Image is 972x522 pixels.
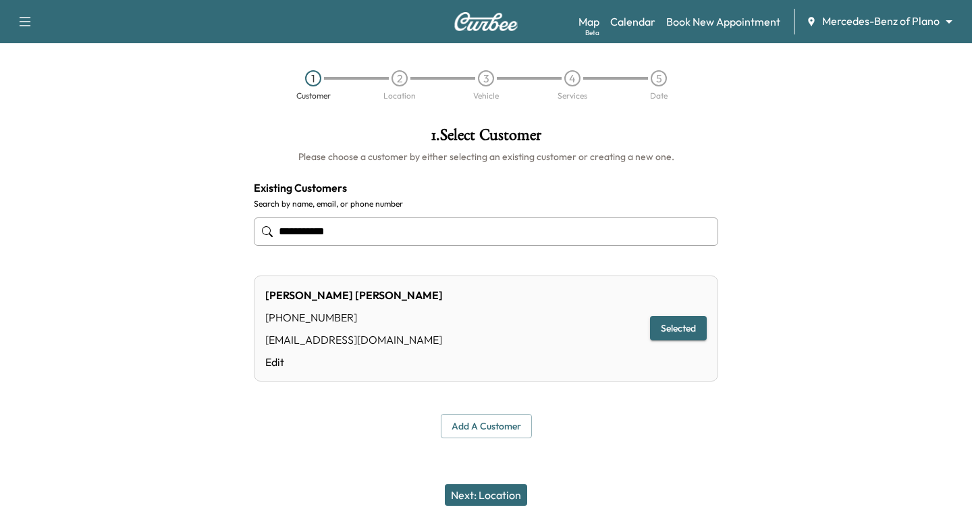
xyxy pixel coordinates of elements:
[441,414,532,439] button: Add a customer
[254,180,718,196] h4: Existing Customers
[265,354,443,370] a: Edit
[445,484,527,506] button: Next: Location
[478,70,494,86] div: 3
[383,92,416,100] div: Location
[254,199,718,209] label: Search by name, email, or phone number
[391,70,408,86] div: 2
[610,14,655,30] a: Calendar
[254,127,718,150] h1: 1 . Select Customer
[296,92,331,100] div: Customer
[265,332,443,348] div: [EMAIL_ADDRESS][DOMAIN_NAME]
[650,92,668,100] div: Date
[578,14,599,30] a: MapBeta
[585,28,599,38] div: Beta
[651,70,667,86] div: 5
[254,150,718,163] h6: Please choose a customer by either selecting an existing customer or creating a new one.
[564,70,580,86] div: 4
[305,70,321,86] div: 1
[558,92,587,100] div: Services
[650,316,707,341] button: Selected
[454,12,518,31] img: Curbee Logo
[473,92,499,100] div: Vehicle
[822,14,940,29] span: Mercedes-Benz of Plano
[265,309,443,325] div: [PHONE_NUMBER]
[666,14,780,30] a: Book New Appointment
[265,287,443,303] div: [PERSON_NAME] [PERSON_NAME]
